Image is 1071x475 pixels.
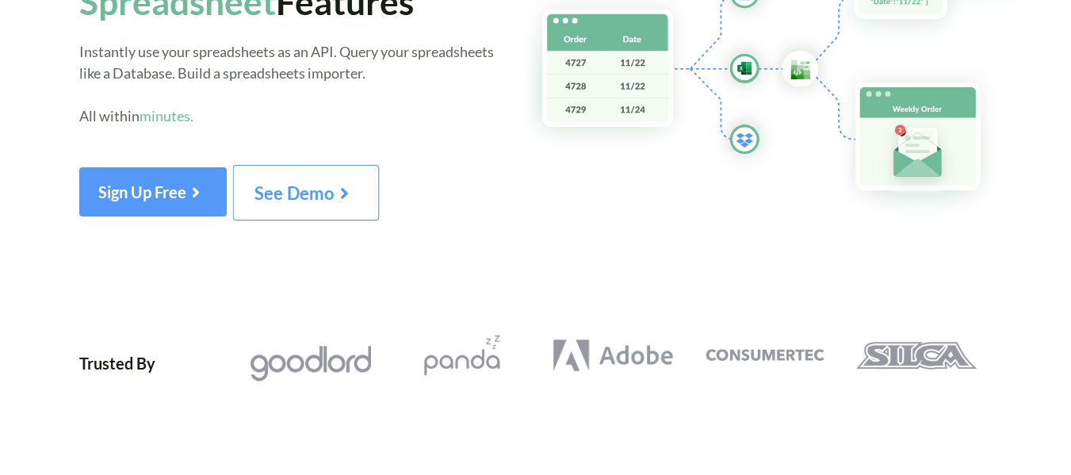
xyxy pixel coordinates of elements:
[689,335,840,376] a: Consumertec Logo
[140,107,193,124] span: minutes.
[537,335,689,376] a: Adobe Logo
[386,335,537,375] a: Pandazzz Logo
[704,335,825,376] img: Consumertec Logo
[239,189,373,202] a: See Demo
[401,335,522,375] img: Pandazzz Logo
[79,335,155,383] div: Trusted By
[98,182,208,201] span: Sign Up Free
[79,167,227,216] button: Sign Up Free
[250,343,371,383] img: Goodlord Logo
[233,165,380,220] button: See Demo
[553,335,674,376] img: Adobe Logo
[79,43,494,124] span: Instantly use your spreadsheets as an API. Query your spreadsheets like a Database. Build a sprea...
[855,335,977,376] img: Silca Logo
[254,182,358,203] span: See Demo
[840,335,992,376] a: Silca Logo
[235,335,386,383] a: Goodlord Logo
